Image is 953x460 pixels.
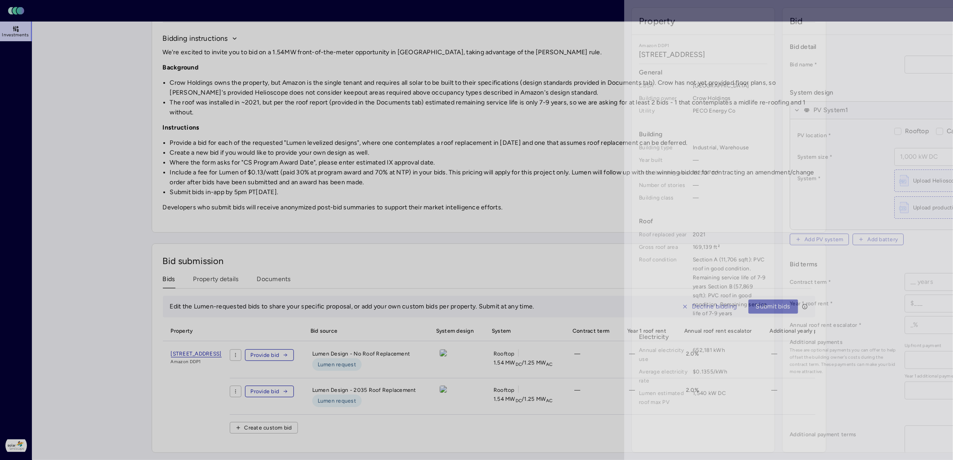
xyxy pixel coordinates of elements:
span: Average electricity rate [639,367,689,385]
span: Annual electricity use [639,346,689,364]
span: — [693,193,767,202]
span: Building owner [639,94,689,103]
span: CBSA [639,81,689,90]
span: 1,540 kW DC [693,389,767,407]
label: Annual roof rent escalator * [790,321,897,330]
span: Roof [639,217,767,226]
label: Bid name * [790,60,897,69]
img: svg%3e [898,174,909,188]
span: Building type [639,143,689,152]
span: PECO Energy Co [693,106,767,115]
span: 652,181 kWh [693,346,767,364]
span: [STREET_ADDRESS] [639,49,767,60]
label: System size * [797,152,887,161]
button: Add battery [853,234,904,245]
span: Gross building area [639,168,689,177]
span: Electricity [639,332,767,342]
label: PV location * [797,131,887,140]
span: Utility [639,106,689,115]
img: svg%3e [898,200,909,215]
span: Gross roof area [639,243,689,252]
span: Building [639,130,767,139]
span: 169,139 ft² [693,243,767,252]
span: Property [639,15,675,27]
label: Additional payments [790,338,897,347]
span: — [693,181,767,190]
span: Roof replaced year [639,230,689,239]
label: Additional payment terms [790,430,897,439]
span: These are optional payments you can offer to help offset the building owner's costs during the co... [790,347,897,375]
label: System * [797,174,887,183]
span: Add battery [868,235,898,244]
span: Crow Holdings [693,94,767,103]
span: Roof condition [639,255,689,318]
span: Amazon DDP1 [639,42,767,49]
span: Number of stories [639,181,689,190]
span: Rooftop [905,127,929,135]
span: Lumen estimated roof max PV [639,389,689,407]
span: Section A (11,706 sqft): PVC roof in good condition. Remaining service life of 7-9 years Section ... [693,255,767,318]
span: Bid [790,15,803,27]
label: Contract term * [790,278,897,286]
button: Add PV system [790,234,849,245]
span: [GEOGRAPHIC_DATA] [693,81,767,90]
span: $0.1355/kWh [693,367,767,385]
span: PV System 1 [813,105,848,115]
span: — [693,156,767,165]
label: Year 1 roof rent * [790,299,897,308]
span: General [639,68,767,78]
span: 112,137 ft² [693,168,767,177]
span: Building class [639,193,689,202]
span: 2021 [693,230,767,239]
span: Add PV system [804,235,843,244]
span: Year built [639,156,689,165]
span: Industrial, Warehouse [693,143,767,152]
